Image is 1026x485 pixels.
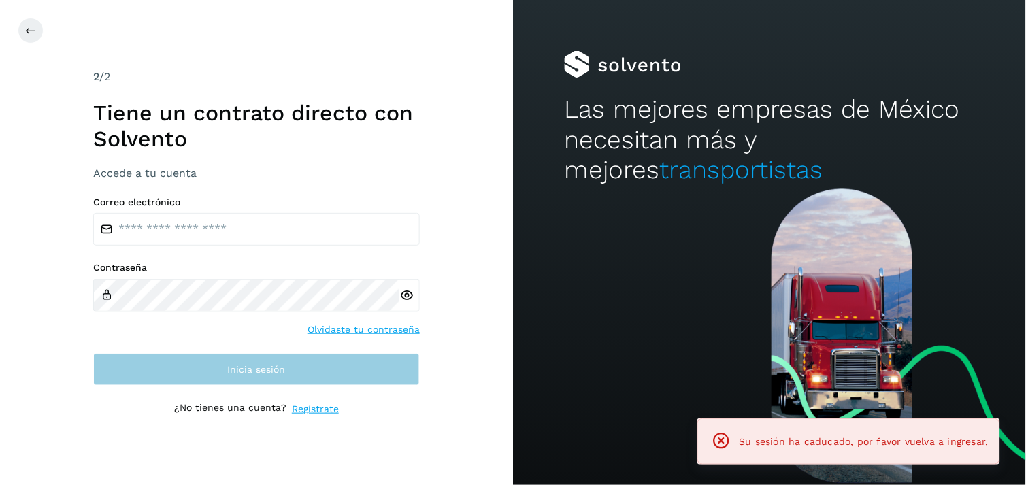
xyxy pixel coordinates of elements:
a: Regístrate [292,402,339,416]
h1: Tiene un contrato directo con Solvento [93,100,420,152]
div: /2 [93,69,420,85]
a: Olvidaste tu contraseña [308,322,420,337]
h3: Accede a tu cuenta [93,167,420,180]
span: Inicia sesión [228,365,286,374]
label: Correo electrónico [93,197,420,208]
label: Contraseña [93,262,420,273]
span: 2 [93,70,99,83]
h2: Las mejores empresas de México necesitan más y mejores [564,95,974,185]
button: Inicia sesión [93,353,420,386]
p: ¿No tienes una cuenta? [174,402,286,416]
span: Su sesión ha caducado, por favor vuelva a ingresar. [740,436,989,447]
span: transportistas [659,155,823,184]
